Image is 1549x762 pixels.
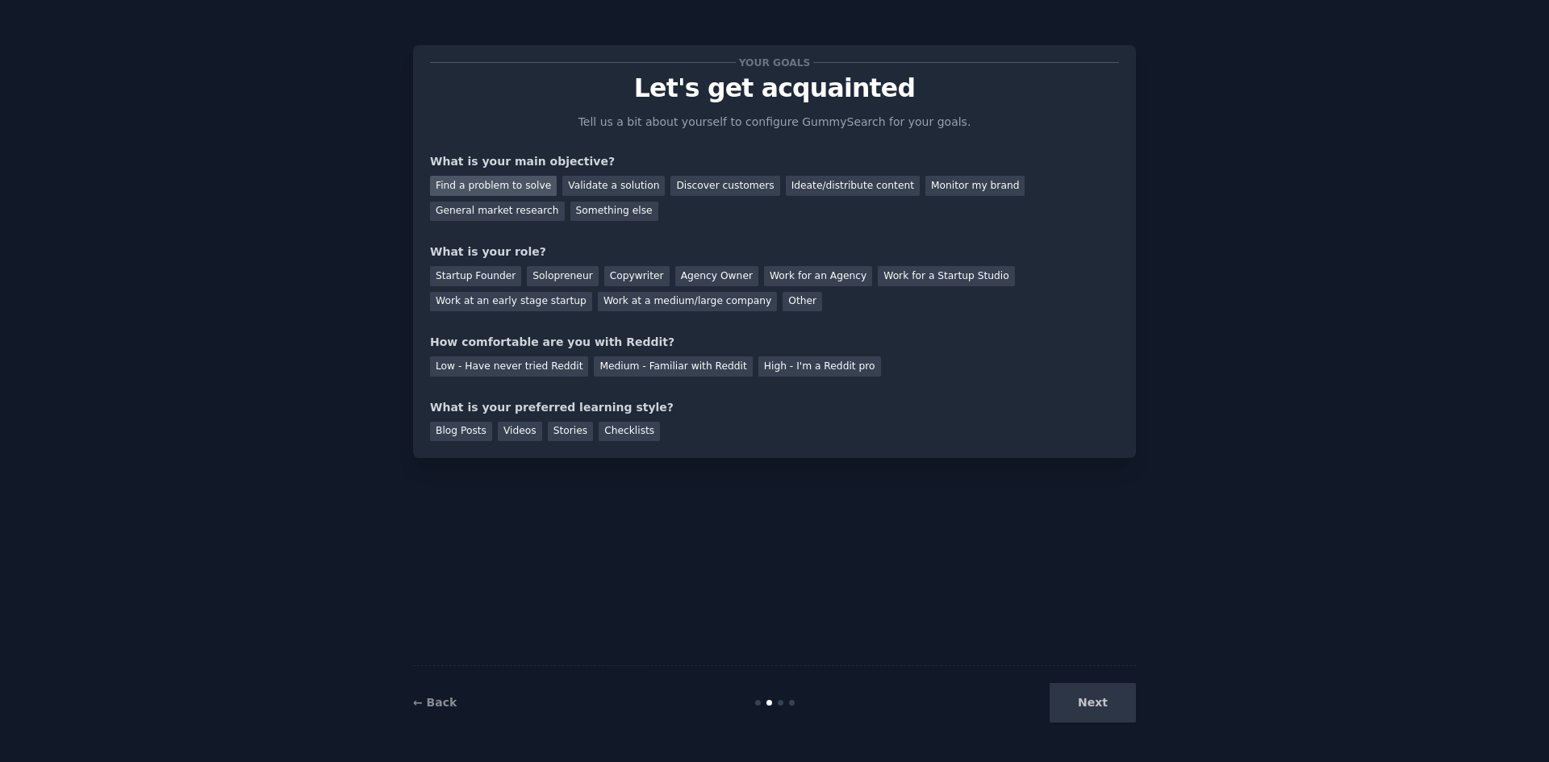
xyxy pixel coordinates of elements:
div: Work at a medium/large company [598,292,777,312]
div: Discover customers [670,176,779,196]
div: Monitor my brand [925,176,1025,196]
div: Something else [570,202,658,222]
p: Tell us a bit about yourself to configure GummySearch for your goals. [571,114,978,131]
div: Checklists [599,422,660,442]
div: Find a problem to solve [430,176,557,196]
a: ← Back [413,696,457,709]
div: Copywriter [604,266,670,286]
div: Work for a Startup Studio [878,266,1014,286]
div: Ideate/distribute content [786,176,920,196]
div: High - I'm a Reddit pro [758,356,881,377]
div: Work at an early stage startup [430,292,592,312]
div: How comfortable are you with Reddit? [430,334,1119,351]
div: Stories [548,422,593,442]
div: What is your main objective? [430,153,1119,170]
div: Startup Founder [430,266,521,286]
div: Solopreneur [527,266,598,286]
div: Medium - Familiar with Reddit [594,356,752,377]
span: Your goals [736,54,813,71]
div: Other [783,292,822,312]
div: What is your role? [430,244,1119,260]
p: Let's get acquainted [430,74,1119,102]
div: What is your preferred learning style? [430,399,1119,416]
div: Low - Have never tried Reddit [430,356,588,377]
div: Blog Posts [430,422,492,442]
div: Videos [498,422,542,442]
div: Work for an Agency [764,266,872,286]
div: Validate a solution [562,176,665,196]
div: Agency Owner [675,266,758,286]
div: General market research [430,202,565,222]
